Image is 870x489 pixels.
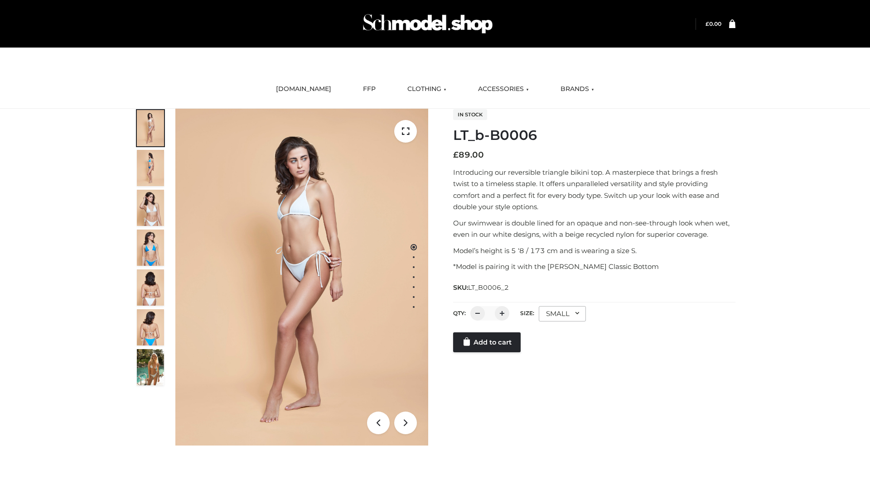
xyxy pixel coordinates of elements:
[137,190,164,226] img: ArielClassicBikiniTop_CloudNine_AzureSky_OW114ECO_3-scaled.jpg
[360,6,496,42] img: Schmodel Admin 964
[137,230,164,266] img: ArielClassicBikiniTop_CloudNine_AzureSky_OW114ECO_4-scaled.jpg
[453,217,735,240] p: Our swimwear is double lined for an opaque and non-see-through look when wet, even in our white d...
[453,127,735,144] h1: LT_b-B0006
[706,20,721,27] bdi: 0.00
[137,309,164,345] img: ArielClassicBikiniTop_CloudNine_AzureSky_OW114ECO_8-scaled.jpg
[468,283,509,292] span: LT_B0006_2
[453,282,510,293] span: SKU:
[706,20,709,27] span: £
[137,349,164,385] img: Arieltop_CloudNine_AzureSky2.jpg
[453,332,521,352] a: Add to cart
[453,167,735,213] p: Introducing our reversible triangle bikini top. A masterpiece that brings a fresh twist to a time...
[137,269,164,306] img: ArielClassicBikiniTop_CloudNine_AzureSky_OW114ECO_7-scaled.jpg
[137,150,164,186] img: ArielClassicBikiniTop_CloudNine_AzureSky_OW114ECO_2-scaled.jpg
[453,150,459,160] span: £
[269,79,338,99] a: [DOMAIN_NAME]
[520,310,534,316] label: Size:
[453,150,484,160] bdi: 89.00
[137,110,164,146] img: ArielClassicBikiniTop_CloudNine_AzureSky_OW114ECO_1-scaled.jpg
[706,20,721,27] a: £0.00
[453,109,487,120] span: In stock
[175,109,428,446] img: LT_b-B0006
[471,79,536,99] a: ACCESSORIES
[356,79,382,99] a: FFP
[453,261,735,273] p: *Model is pairing it with the [PERSON_NAME] Classic Bottom
[401,79,453,99] a: CLOTHING
[453,245,735,257] p: Model’s height is 5 ‘8 / 173 cm and is wearing a size S.
[539,306,586,321] div: SMALL
[453,310,466,316] label: QTY:
[554,79,601,99] a: BRANDS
